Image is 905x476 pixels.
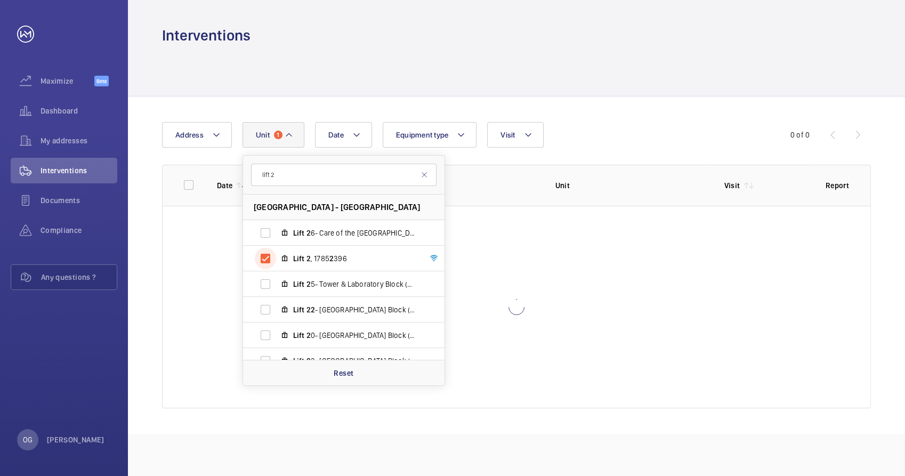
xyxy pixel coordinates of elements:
p: Reset [334,368,353,378]
button: Date [315,122,372,148]
span: Equipment type [396,131,449,139]
button: Equipment type [383,122,477,148]
p: [PERSON_NAME] [47,434,104,445]
span: 2 [306,357,311,365]
span: Lift [293,305,305,314]
span: 2 [306,305,311,314]
span: Date [328,131,344,139]
span: Maximize [41,76,94,86]
span: 0- [GEOGRAPHIC_DATA] Block (Passenger), 909316 1 [293,330,417,341]
span: 2 [306,254,311,263]
p: OG [23,434,33,445]
span: 2 [329,254,334,263]
input: Search by unit or address [251,164,437,186]
button: Unit1 [243,122,304,148]
span: Address [175,131,204,139]
span: Any questions ? [41,272,117,283]
span: 2 [306,331,311,340]
span: 3- [GEOGRAPHIC_DATA] Block (Passenger), 55 71963 [293,356,417,366]
span: Documents [41,195,117,206]
span: Lift [293,254,305,263]
span: , 1785 396 [293,253,417,264]
p: Visit [724,180,740,191]
span: Lift [293,229,305,237]
span: 2 [306,280,311,288]
button: Address [162,122,232,148]
h1: Interventions [162,26,251,45]
p: Address [386,180,538,191]
span: [GEOGRAPHIC_DATA] - [GEOGRAPHIC_DATA] [254,201,421,213]
span: Dashboard [41,106,117,116]
span: My addresses [41,135,117,146]
span: Lift [293,280,305,288]
button: Visit [487,122,543,148]
span: Interventions [41,165,117,176]
div: 0 of 0 [790,130,810,140]
span: 1 [274,131,282,139]
span: 6- Care of the [GEOGRAPHIC_DATA] (Passenger), 5 561515 [293,228,417,238]
span: 5- Tower & Laboratory Block (Goods), 6876 0 7 [293,279,417,289]
p: Report [826,180,849,191]
span: Compliance [41,225,117,236]
p: Unit [555,180,707,191]
span: 2 [306,229,311,237]
span: 2 [311,305,315,314]
span: - [GEOGRAPHIC_DATA] Block (Passenger), 904 3677 [293,304,417,315]
span: Lift [293,357,305,365]
span: Beta [94,76,109,86]
span: Visit [500,131,515,139]
p: Date [217,180,232,191]
span: Lift [293,331,305,340]
span: Unit [256,131,270,139]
